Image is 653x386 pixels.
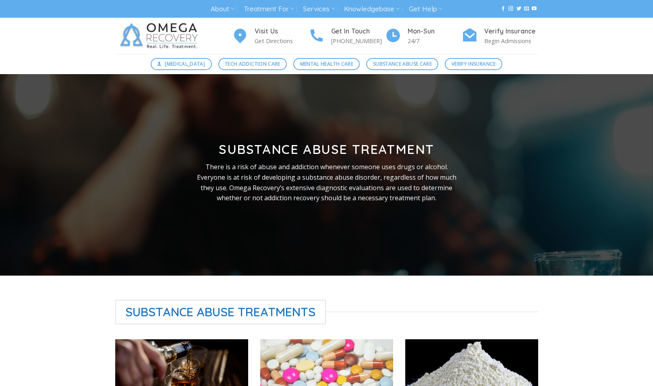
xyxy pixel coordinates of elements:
a: Get Help [409,2,442,17]
a: Follow on YouTube [532,6,537,12]
h4: Verify Insurance [484,26,538,37]
a: Tech Addiction Care [218,58,287,70]
h4: Get In Touch [331,26,385,37]
strong: Substance Abuse Treatment [219,141,434,157]
a: Send us an email [524,6,529,12]
a: Verify Insurance Begin Admissions [462,26,538,46]
a: Get In Touch [PHONE_NUMBER] [309,26,385,46]
img: Omega Recovery [115,18,206,54]
a: [MEDICAL_DATA] [151,58,212,70]
p: [PHONE_NUMBER] [331,36,385,46]
span: Verify Insurance [452,60,496,68]
p: 24/7 [408,36,462,46]
a: Follow on Twitter [516,6,521,12]
a: Follow on Facebook [501,6,506,12]
h4: Mon-Sun [408,26,462,37]
span: [MEDICAL_DATA] [165,60,205,68]
h4: Visit Us [255,26,309,37]
span: Mental Health Care [300,60,353,68]
a: Substance Abuse Care [366,58,438,70]
p: Get Directions [255,36,309,46]
a: Visit Us Get Directions [232,26,309,46]
span: Substance Abuse Treatments [115,300,326,324]
span: Substance Abuse Care [373,60,432,68]
a: Verify Insurance [445,58,502,70]
p: There is a risk of abuse and addiction whenever someone uses drugs or alcohol. Everyone is at ris... [196,162,457,203]
a: Treatment For [244,2,294,17]
a: Mental Health Care [293,58,360,70]
p: Begin Admissions [484,36,538,46]
span: Tech Addiction Care [225,60,280,68]
a: About [211,2,234,17]
a: Services [303,2,335,17]
a: Knowledgebase [344,2,400,17]
a: Follow on Instagram [508,6,513,12]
